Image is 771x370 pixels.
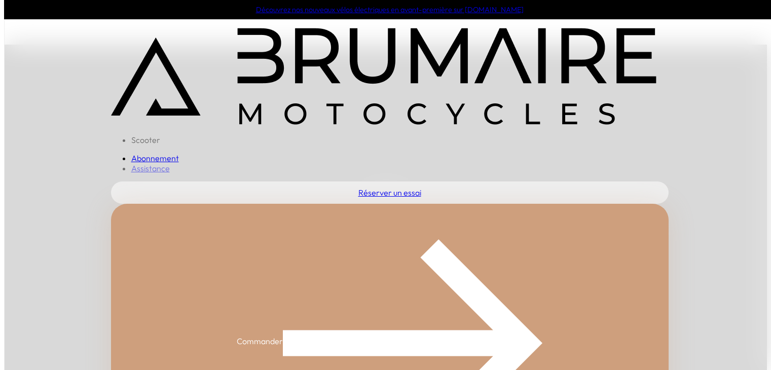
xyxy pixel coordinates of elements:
a: Abonnement [131,153,179,163]
a: Assistance [131,163,170,173]
p: Scooter [131,135,669,145]
img: Brumaire Motocycles [111,28,656,125]
a: Réserver un essai [111,181,669,204]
